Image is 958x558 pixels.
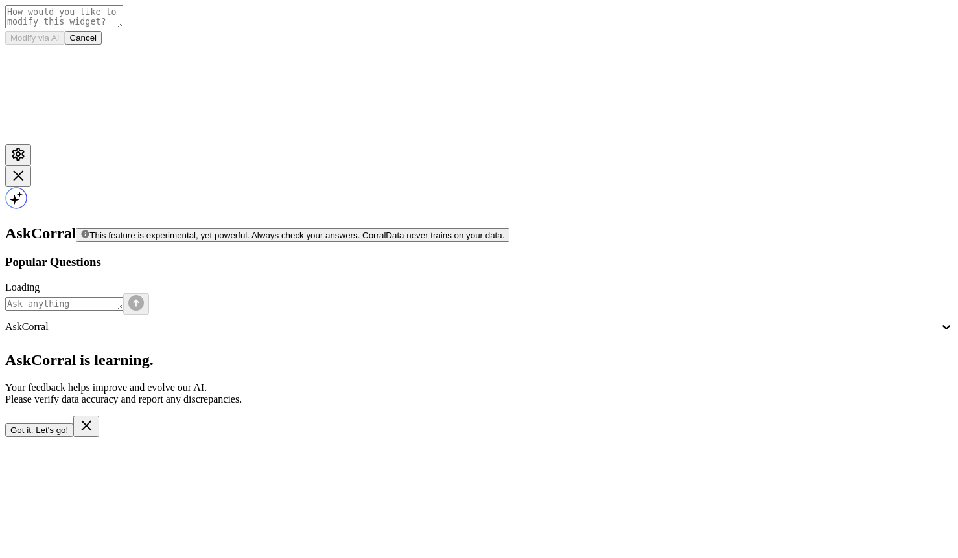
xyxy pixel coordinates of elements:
p: Your feedback helps improve and evolve our AI. Please verify data accuracy and report any discrep... [5,382,953,405]
div: AskCorral [5,321,939,333]
span: AskCorral [5,225,76,241]
button: Cancel [65,31,102,45]
h2: AskCorral is learning. [5,352,953,369]
button: Got it. Let's go! [5,423,73,437]
span: This feature is experimental, yet powerful. Always check your answers. CorralData never trains on... [89,230,504,240]
div: Loading [5,282,953,293]
button: Modify via AI [5,31,65,45]
h3: Popular Questions [5,255,953,269]
button: This feature is experimental, yet powerful. Always check your answers. CorralData never trains on... [76,228,509,242]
